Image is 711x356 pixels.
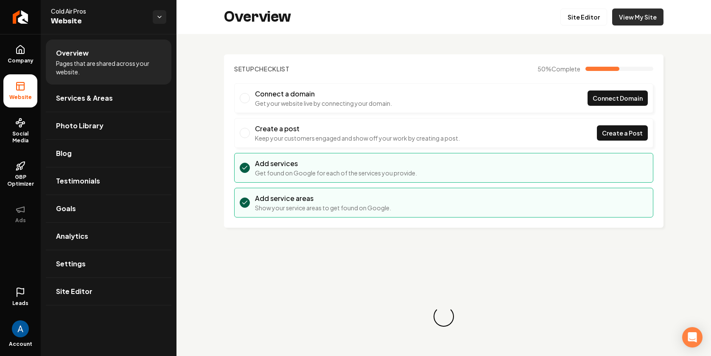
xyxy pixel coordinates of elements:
[551,65,580,73] span: Complete
[234,65,255,73] span: Setup
[46,195,171,222] a: Goals
[588,90,648,106] a: Connect Domain
[51,15,146,27] span: Website
[255,89,392,99] h3: Connect a domain
[560,8,607,25] a: Site Editor
[255,134,460,142] p: Keep your customers engaged and show off your work by creating a post.
[537,65,580,73] span: 50 %
[46,223,171,250] a: Analytics
[46,167,171,195] a: Testimonials
[224,8,291,25] h2: Overview
[13,10,28,24] img: Rebolt Logo
[3,174,37,187] span: GBP Optimizer
[3,38,37,71] a: Company
[46,112,171,139] a: Photo Library
[3,111,37,151] a: Social Media
[3,280,37,314] a: Leads
[255,158,417,169] h3: Add services
[56,93,113,103] span: Services & Areas
[56,148,72,158] span: Blog
[56,121,104,131] span: Photo Library
[46,250,171,277] a: Settings
[12,217,29,224] span: Ads
[593,94,643,103] span: Connect Domain
[56,231,88,241] span: Analytics
[56,59,161,76] span: Pages that are shared across your website.
[56,48,89,58] span: Overview
[255,203,391,212] p: Show your service areas to get found on Google.
[3,154,37,194] a: GBP Optimizer
[432,305,456,329] div: Loading
[255,124,460,134] h3: Create a post
[46,278,171,305] a: Site Editor
[51,7,146,15] span: Cold Air Pros
[255,193,391,203] h3: Add service areas
[12,320,29,337] img: Andrew Magana
[56,176,100,186] span: Testimonials
[234,65,290,73] h2: Checklist
[612,8,663,25] a: View My Site
[597,125,648,141] a: Create a Post
[56,286,92,297] span: Site Editor
[12,317,29,337] button: Open user button
[3,198,37,231] button: Ads
[602,129,643,138] span: Create a Post
[9,341,32,348] span: Account
[56,259,86,269] span: Settings
[4,57,37,64] span: Company
[12,300,28,307] span: Leads
[46,140,171,167] a: Blog
[3,130,37,144] span: Social Media
[682,327,703,348] div: Open Intercom Messenger
[46,85,171,112] a: Services & Areas
[255,99,392,107] p: Get your website live by connecting your domain.
[255,169,417,177] p: Get found on Google for each of the services you provide.
[56,203,76,214] span: Goals
[6,94,35,101] span: Website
